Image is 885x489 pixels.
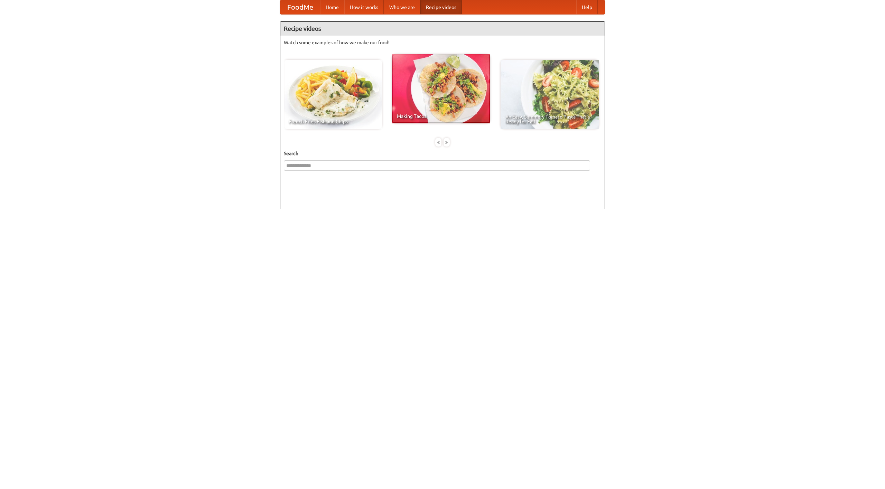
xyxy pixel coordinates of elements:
[384,0,420,14] a: Who we are
[284,150,601,157] h5: Search
[420,0,462,14] a: Recipe videos
[444,138,450,147] div: »
[284,60,382,129] a: French Fries Fish and Chips
[344,0,384,14] a: How it works
[280,22,605,36] h4: Recipe videos
[501,60,599,129] a: An Easy, Summery Tomato Pasta That's Ready for Fall
[289,119,377,124] span: French Fries Fish and Chips
[397,114,485,119] span: Making Tacos
[320,0,344,14] a: Home
[505,114,594,124] span: An Easy, Summery Tomato Pasta That's Ready for Fall
[392,54,490,123] a: Making Tacos
[435,138,441,147] div: «
[576,0,598,14] a: Help
[280,0,320,14] a: FoodMe
[284,39,601,46] p: Watch some examples of how we make our food!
